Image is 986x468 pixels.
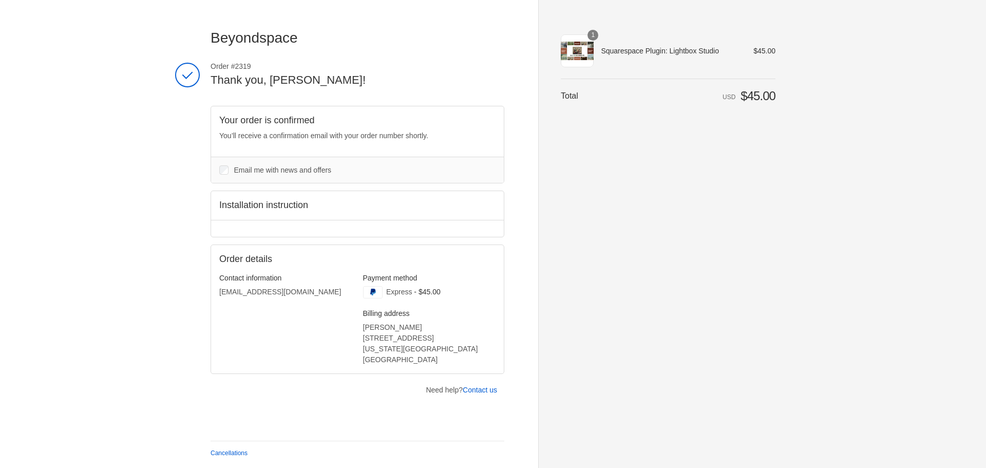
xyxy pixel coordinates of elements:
span: $45.00 [741,89,775,103]
p: You’ll receive a confirmation email with your order number shortly. [219,130,496,141]
span: $45.00 [753,47,775,55]
a: Contact us [463,386,497,394]
span: Order #2319 [211,62,504,71]
span: - $45.00 [414,288,440,296]
span: Express [386,288,412,296]
span: USD [723,93,735,101]
span: Beyondspace [211,30,298,46]
span: Total [561,91,578,100]
h2: Your order is confirmed [219,115,496,126]
p: Need help? [426,385,497,396]
h3: Billing address [363,309,496,318]
span: Squarespace Plugin: Lightbox Studio [601,46,739,55]
span: Email me with news and offers [234,166,332,174]
h3: Payment method [363,273,496,283]
a: Cancellations [211,450,248,457]
h2: Thank you, [PERSON_NAME]! [211,73,504,88]
h2: Installation instruction [219,199,496,211]
address: [PERSON_NAME] [STREET_ADDRESS] [US_STATE][GEOGRAPHIC_DATA] [GEOGRAPHIC_DATA] [363,322,496,365]
h2: Order details [219,253,357,265]
bdo: [EMAIL_ADDRESS][DOMAIN_NAME] [219,288,341,296]
span: 1 [587,30,598,41]
h3: Contact information [219,273,352,283]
